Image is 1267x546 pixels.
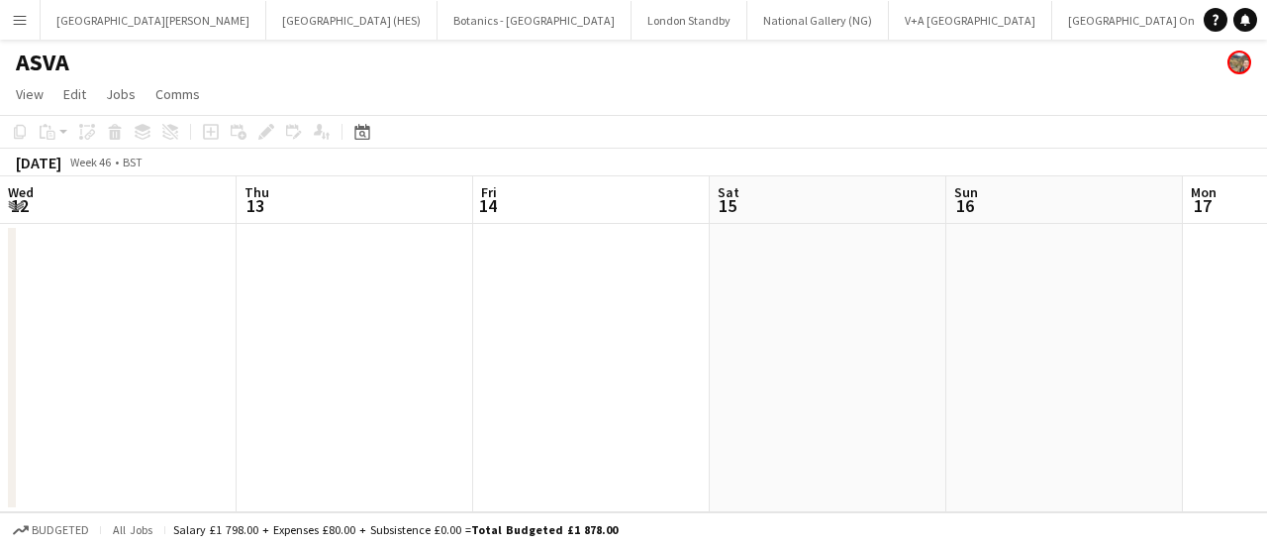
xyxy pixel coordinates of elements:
button: V+A [GEOGRAPHIC_DATA] [889,1,1052,40]
div: [DATE] [16,153,61,172]
app-user-avatar: Alyce Paton [1227,51,1251,74]
h1: ASVA [16,48,69,77]
span: 15 [715,194,739,217]
span: Comms [155,85,200,103]
div: BST [123,155,143,169]
span: 13 [242,194,269,217]
span: 14 [478,194,497,217]
span: Jobs [106,85,136,103]
span: Wed [8,183,34,201]
span: All jobs [109,522,156,537]
button: Budgeted [10,519,92,541]
span: Thu [244,183,269,201]
span: Sat [718,183,739,201]
span: Mon [1191,183,1217,201]
span: Week 46 [65,155,115,169]
span: Edit [63,85,86,103]
span: Budgeted [32,523,89,537]
span: View [16,85,44,103]
button: National Gallery (NG) [747,1,889,40]
button: Botanics - [GEOGRAPHIC_DATA] [438,1,632,40]
span: 12 [5,194,34,217]
span: 17 [1188,194,1217,217]
span: Total Budgeted £1 878.00 [471,522,618,537]
div: Salary £1 798.00 + Expenses £80.00 + Subsistence £0.00 = [173,522,618,537]
button: [GEOGRAPHIC_DATA] On Site [1052,1,1232,40]
button: [GEOGRAPHIC_DATA][PERSON_NAME] [41,1,266,40]
button: [GEOGRAPHIC_DATA] (HES) [266,1,438,40]
a: Edit [55,81,94,107]
span: Sun [954,183,978,201]
a: Comms [147,81,208,107]
a: View [8,81,51,107]
span: 16 [951,194,978,217]
button: London Standby [632,1,747,40]
a: Jobs [98,81,144,107]
span: Fri [481,183,497,201]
